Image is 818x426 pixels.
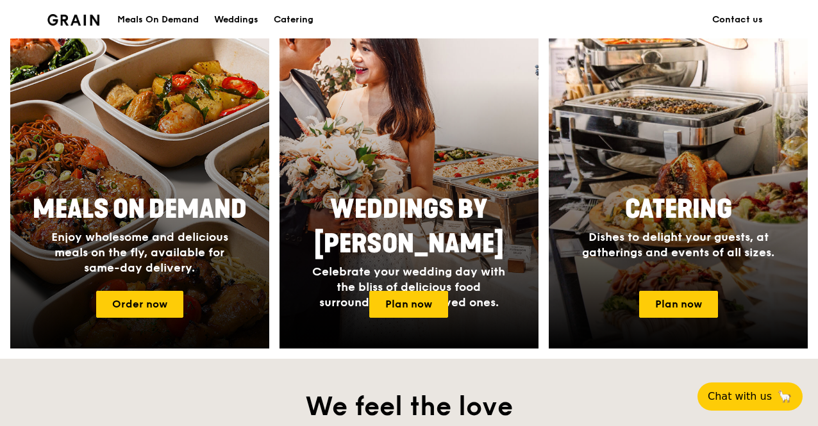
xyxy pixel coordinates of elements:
[708,389,772,404] span: Chat with us
[705,1,771,39] a: Contact us
[33,194,247,225] span: Meals On Demand
[274,1,313,39] div: Catering
[582,230,774,259] span: Dishes to delight your guests, at gatherings and events of all sizes.
[117,1,199,39] div: Meals On Demand
[51,230,228,275] span: Enjoy wholesome and delicious meals on the fly, available for same-day delivery.
[625,194,732,225] span: Catering
[47,14,99,26] img: Grain
[639,291,718,318] a: Plan now
[312,265,505,309] span: Celebrate your wedding day with the bliss of delicious food surrounded by your loved ones.
[549,10,808,348] a: CateringDishes to delight your guests, at gatherings and events of all sizes.Plan now
[697,382,803,411] button: Chat with us🦙
[214,1,258,39] div: Weddings
[266,1,321,39] a: Catering
[314,194,504,259] span: Weddings by [PERSON_NAME]
[10,10,269,348] a: Meals On DemandEnjoy wholesome and delicious meals on the fly, available for same-day delivery.Or...
[96,291,183,318] a: Order now
[280,10,538,348] a: Weddings by [PERSON_NAME]Celebrate your wedding day with the bliss of delicious food surrounded b...
[369,291,448,318] a: Plan now
[206,1,266,39] a: Weddings
[777,389,792,404] span: 🦙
